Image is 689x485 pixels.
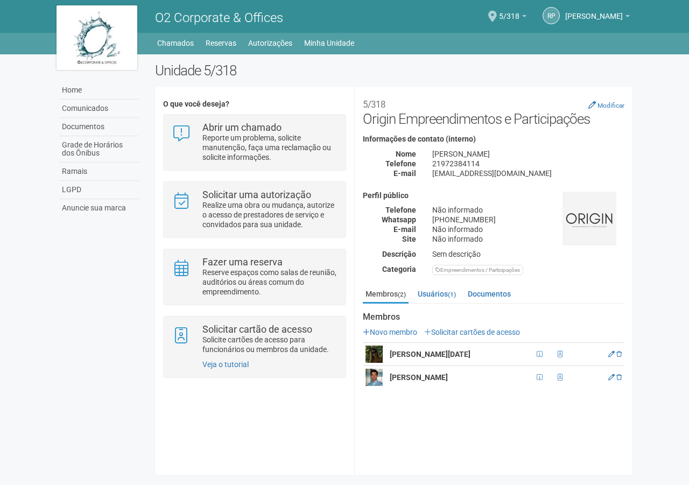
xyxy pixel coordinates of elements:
h2: Unidade 5/318 [155,62,632,79]
strong: Solicitar uma autorização [202,189,311,200]
img: user.png [365,369,383,386]
h2: Origin Empreendimentos e Participações [363,95,624,127]
small: (1) [448,291,456,298]
a: Fazer uma reserva Reserve espaços como salas de reunião, auditórios ou áreas comum do empreendime... [172,257,337,297]
a: Solicitar cartões de acesso [424,328,520,336]
img: user.png [365,346,383,363]
strong: Abrir um chamado [202,122,282,133]
h4: Perfil público [363,192,624,200]
a: Usuários(1) [415,286,459,302]
p: Solicite cartões de acesso para funcionários ou membros da unidade. [202,335,338,354]
a: Documentos [59,118,139,136]
strong: [PERSON_NAME] [390,373,448,382]
a: Anuncie sua marca [59,199,139,217]
strong: E-mail [393,225,416,234]
a: Novo membro [363,328,417,336]
a: LGPD [59,181,139,199]
img: logo.jpg [57,5,137,70]
a: 5/318 [499,13,526,22]
strong: Categoria [382,265,416,273]
strong: Descrição [382,250,416,258]
strong: Telefone [385,159,416,168]
div: Não informado [424,205,632,215]
span: Renzo Pestana Barroso [565,2,623,20]
div: 21972384114 [424,159,632,168]
strong: Membros [363,312,624,322]
strong: E-mail [393,169,416,178]
h4: Informações de contato (interno) [363,135,624,143]
div: Não informado [424,224,632,234]
strong: Whatsapp [382,215,416,224]
a: Autorizações [248,36,292,51]
strong: [PERSON_NAME][DATE] [390,350,470,359]
a: Editar membro [608,374,615,381]
a: RP [543,7,560,24]
a: Modificar [588,101,624,109]
a: Solicitar cartão de acesso Solicite cartões de acesso para funcionários ou membros da unidade. [172,325,337,354]
div: Empreendimentos / Participações [432,265,523,275]
p: Reserve espaços como salas de reunião, auditórios ou áreas comum do empreendimento. [202,268,338,297]
a: Chamados [157,36,194,51]
a: Editar membro [608,350,615,358]
img: business.png [563,192,616,245]
a: Excluir membro [616,350,622,358]
strong: Solicitar cartão de acesso [202,324,312,335]
a: [PERSON_NAME] [565,13,630,22]
strong: Fazer uma reserva [202,256,283,268]
span: 5/318 [499,2,519,20]
a: Minha Unidade [304,36,354,51]
p: Reporte um problema, solicite manutenção, faça uma reclamação ou solicite informações. [202,133,338,162]
a: Reservas [206,36,236,51]
strong: Telefone [385,206,416,214]
a: Veja o tutorial [202,360,249,369]
a: Ramais [59,163,139,181]
a: Documentos [465,286,514,302]
div: [EMAIL_ADDRESS][DOMAIN_NAME] [424,168,632,178]
p: Realize uma obra ou mudança, autorize o acesso de prestadores de serviço e convidados para sua un... [202,200,338,229]
small: Modificar [597,102,624,109]
span: O2 Corporate & Offices [155,10,283,25]
a: Solicitar uma autorização Realize uma obra ou mudança, autorize o acesso de prestadores de serviç... [172,190,337,229]
strong: Nome [396,150,416,158]
div: Não informado [424,234,632,244]
small: 5/318 [363,99,385,110]
div: Sem descrição [424,249,632,259]
a: Grade de Horários dos Ônibus [59,136,139,163]
a: Comunicados [59,100,139,118]
a: Home [59,81,139,100]
h4: O que você deseja? [163,100,346,108]
a: Excluir membro [616,374,622,381]
a: Abrir um chamado Reporte um problema, solicite manutenção, faça uma reclamação ou solicite inform... [172,123,337,162]
small: (2) [398,291,406,298]
strong: Site [402,235,416,243]
div: [PERSON_NAME] [424,149,632,159]
div: [PHONE_NUMBER] [424,215,632,224]
a: Membros(2) [363,286,409,304]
